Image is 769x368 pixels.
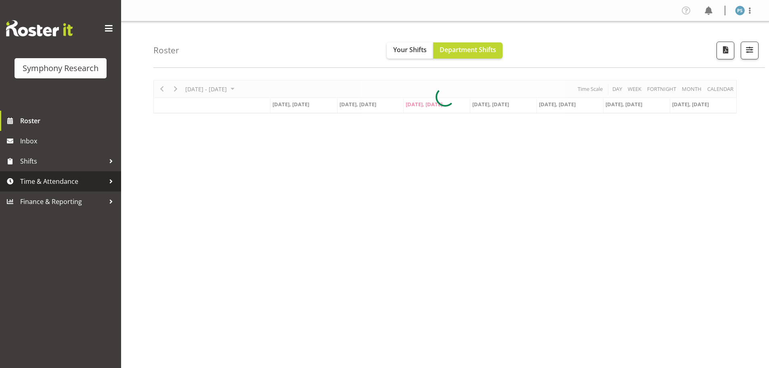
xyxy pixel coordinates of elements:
span: Department Shifts [440,45,496,54]
span: Finance & Reporting [20,196,105,208]
span: Inbox [20,135,117,147]
span: Roster [20,115,117,127]
span: Your Shifts [393,45,427,54]
span: Shifts [20,155,105,167]
span: Time & Attendance [20,175,105,187]
button: Download a PDF of the roster according to the set date range. [717,42,734,59]
img: paul-s-stoneham1982.jpg [735,6,745,15]
img: Rosterit website logo [6,20,73,36]
button: Filter Shifts [741,42,759,59]
div: Symphony Research [23,62,98,74]
h4: Roster [153,46,179,55]
button: Your Shifts [387,42,433,59]
button: Department Shifts [433,42,503,59]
